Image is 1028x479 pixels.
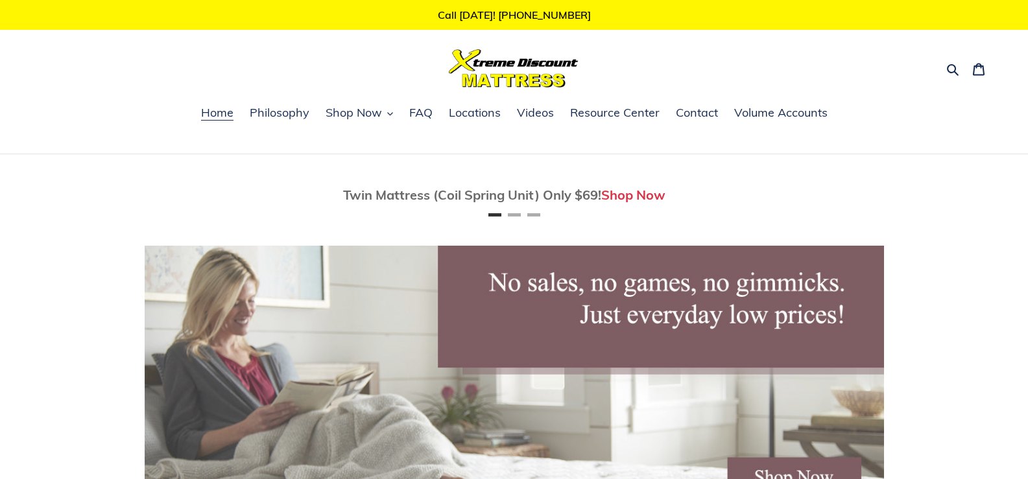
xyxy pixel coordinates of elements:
[442,104,507,123] a: Locations
[195,104,240,123] a: Home
[201,105,233,121] span: Home
[250,105,309,121] span: Philosophy
[527,213,540,216] button: Page 3
[319,104,400,123] button: Shop Now
[449,49,579,88] img: Xtreme Discount Mattress
[449,105,501,121] span: Locations
[601,187,665,203] a: Shop Now
[517,105,554,121] span: Videos
[676,105,718,121] span: Contact
[734,105,828,121] span: Volume Accounts
[403,104,439,123] a: FAQ
[409,105,433,121] span: FAQ
[326,105,382,121] span: Shop Now
[669,104,724,123] a: Contact
[243,104,316,123] a: Philosophy
[564,104,666,123] a: Resource Center
[570,105,660,121] span: Resource Center
[510,104,560,123] a: Videos
[508,213,521,216] button: Page 2
[343,187,601,203] span: Twin Mattress (Coil Spring Unit) Only $69!
[728,104,834,123] a: Volume Accounts
[488,213,501,216] button: Page 1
